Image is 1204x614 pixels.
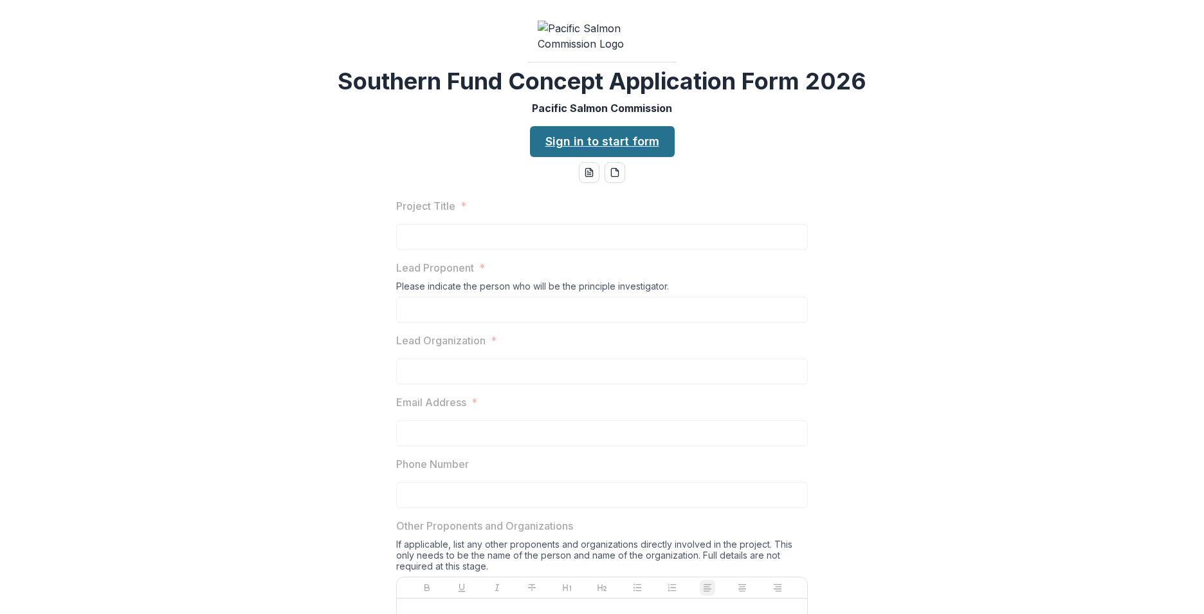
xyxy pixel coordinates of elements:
h2: Southern Fund Concept Application Form 2026 [338,68,866,95]
button: Ordered List [664,580,680,595]
button: pdf-download [605,162,625,183]
button: Heading 2 [594,580,610,595]
button: Align Center [734,580,750,595]
button: Bullet List [630,580,645,595]
button: Underline [454,580,470,595]
button: Italicize [489,580,505,595]
p: Other Proponents and Organizations [396,518,573,534]
button: Strike [524,580,540,595]
p: Email Address [396,395,466,410]
div: If applicable, list any other proponents and organizations directly involved in the project. This... [396,539,808,577]
img: Pacific Salmon Commission Logo [538,21,666,51]
a: Sign in to start form [530,126,675,157]
p: Lead Organization [396,333,486,348]
p: Project Title [396,198,455,214]
button: word-download [579,162,599,183]
button: Bold [419,580,435,595]
button: Align Right [770,580,785,595]
p: Pacific Salmon Commission [532,100,672,116]
p: Phone Number [396,456,469,472]
p: Lead Proponent [396,260,474,275]
button: Heading 1 [560,580,575,595]
div: Please indicate the person who will be the principle investigator. [396,281,808,297]
button: Align Left [700,580,715,595]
